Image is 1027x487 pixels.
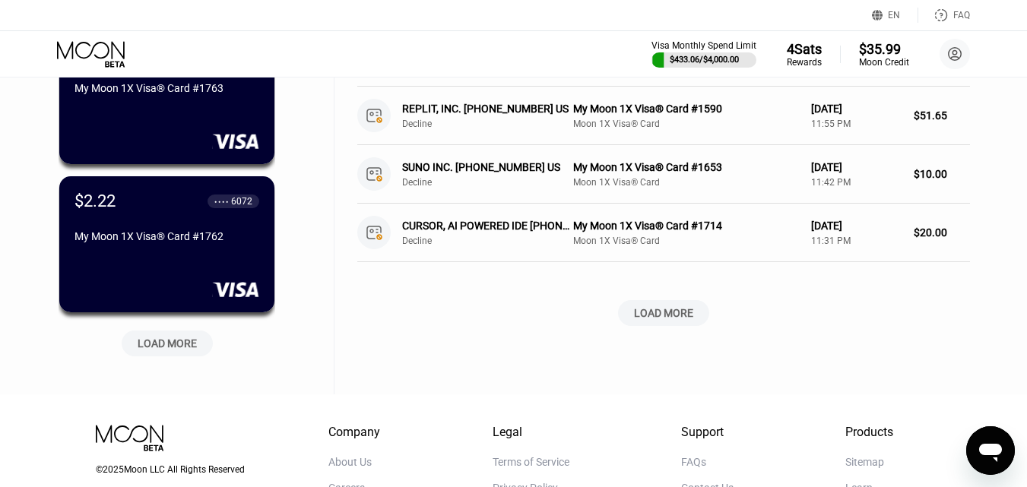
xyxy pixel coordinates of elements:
div: © 2025 Moon LLC All Rights Reserved [96,464,260,475]
div: SUNO INC. [PHONE_NUMBER] USDeclineMy Moon 1X Visa® Card #1653Moon 1X Visa® Card[DATE]11:42 PM$10.00 [357,145,970,204]
div: Sitemap [845,456,884,468]
div: Moon 1X Visa® Card [573,177,799,188]
div: FAQ [953,10,970,21]
div: $35.99Moon Credit [859,41,909,68]
div: [DATE] [811,220,902,232]
div: LOAD MORE [138,337,197,350]
div: ● ● ● ● [214,199,229,204]
div: Decline [402,177,585,188]
div: REPLIT, INC. [PHONE_NUMBER] USDeclineMy Moon 1X Visa® Card #1590Moon 1X Visa® Card[DATE]11:55 PM$... [357,87,970,145]
div: [DATE] [811,161,902,173]
div: 11:42 PM [811,177,902,188]
div: $2.22● ● ● ●6072My Moon 1X Visa® Card #1762 [59,176,274,312]
div: FAQ [918,8,970,23]
div: CURSOR, AI POWERED IDE [PHONE_NUMBER] US [402,220,572,232]
div: $2.22 [74,191,116,210]
div: REPLIT, INC. [PHONE_NUMBER] US [402,103,572,115]
div: LOAD MORE [634,306,693,320]
div: My Moon 1X Visa® Card #1653 [573,161,799,173]
div: $35.99 [859,41,909,57]
div: FAQs [681,456,706,468]
div: My Moon 1X Visa® Card #1590 [573,103,799,115]
div: 11:55 PM [811,119,902,129]
div: My Moon 1X Visa® Card #1762 [74,230,259,242]
div: LOAD MORE [110,324,224,356]
div: Support [681,425,734,439]
div: 11:31 PM [811,236,902,246]
div: Decline [402,236,585,246]
div: Visa Monthly Spend Limit$433.06/$4,000.00 [651,40,756,68]
div: EN [888,10,900,21]
div: Decline [402,119,585,129]
div: $433.06 / $4,000.00 [670,55,739,65]
div: Moon Credit [859,57,909,68]
div: Company [328,425,381,439]
div: Products [845,425,893,439]
div: Terms of Service [493,456,569,468]
div: $51.65 [914,109,970,122]
div: SUNO INC. [PHONE_NUMBER] US [402,161,572,173]
div: EN [872,8,918,23]
div: LOAD MORE [357,300,970,326]
div: Legal [493,425,569,439]
div: 4 Sats [787,41,822,57]
div: $10.00 [914,168,970,180]
div: 4SatsRewards [787,41,822,68]
div: My Moon 1X Visa® Card #1714 [573,220,799,232]
div: About Us [328,456,372,468]
div: Visa Monthly Spend Limit [651,40,756,51]
div: [DATE] [811,103,902,115]
div: $20.00 [914,226,970,239]
div: My Moon 1X Visa® Card #1763 [74,82,259,94]
iframe: Button to launch messaging window, conversation in progress [966,426,1015,475]
div: Moon 1X Visa® Card [573,236,799,246]
div: Moon 1X Visa® Card [573,119,799,129]
div: Rewards [787,57,822,68]
div: 6072 [231,196,252,207]
div: CURSOR, AI POWERED IDE [PHONE_NUMBER] USDeclineMy Moon 1X Visa® Card #1714Moon 1X Visa® Card[DATE... [357,204,970,262]
div: $6.00● ● ● ●8195My Moon 1X Visa® Card #1763 [59,28,274,164]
